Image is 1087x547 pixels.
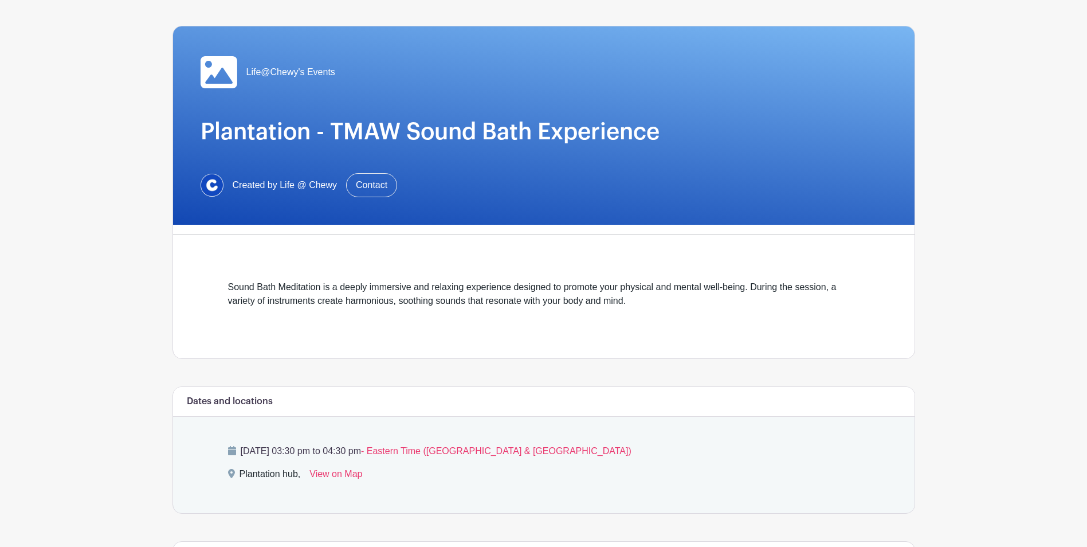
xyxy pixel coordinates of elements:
[233,178,338,192] span: Created by Life @ Chewy
[309,467,362,486] a: View on Map
[346,173,397,197] a: Contact
[240,467,301,486] div: Plantation hub,
[228,444,860,458] p: [DATE] 03:30 pm to 04:30 pm
[187,396,273,407] h6: Dates and locations
[201,174,223,197] img: 1629734264472.jfif
[228,280,860,322] div: Sound Bath Meditation is a deeply immersive and relaxing experience designed to promote your phys...
[361,446,631,456] span: - Eastern Time ([GEOGRAPHIC_DATA] & [GEOGRAPHIC_DATA])
[201,118,887,146] h1: Plantation - TMAW Sound Bath Experience
[246,65,335,79] span: Life@Chewy's Events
